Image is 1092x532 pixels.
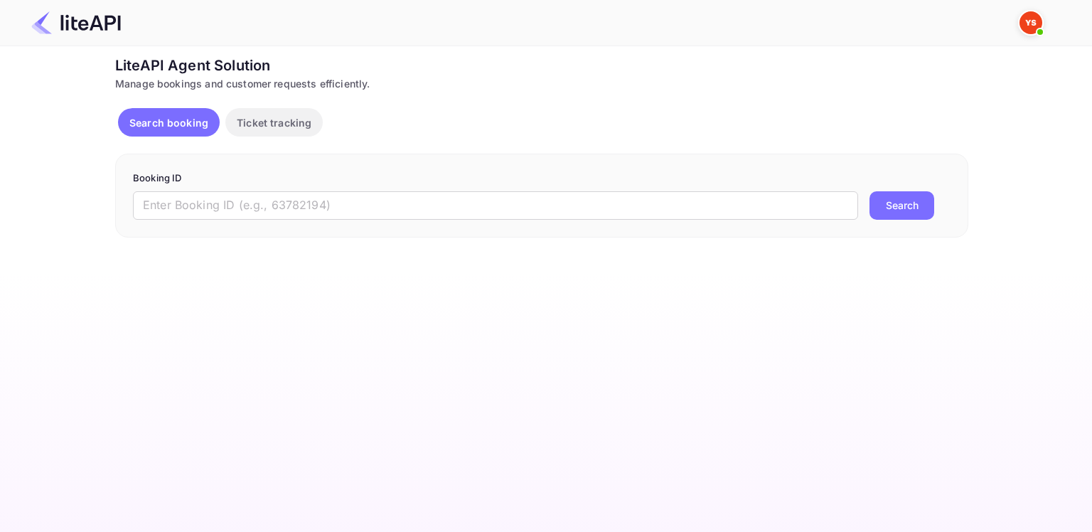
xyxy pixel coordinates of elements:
p: Ticket tracking [237,115,311,130]
img: LiteAPI Logo [31,11,121,34]
p: Booking ID [133,171,951,186]
p: Search booking [129,115,208,130]
input: Enter Booking ID (e.g., 63782194) [133,191,858,220]
div: Manage bookings and customer requests efficiently. [115,76,968,91]
div: LiteAPI Agent Solution [115,55,968,76]
button: Search [869,191,934,220]
img: Yandex Support [1019,11,1042,34]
